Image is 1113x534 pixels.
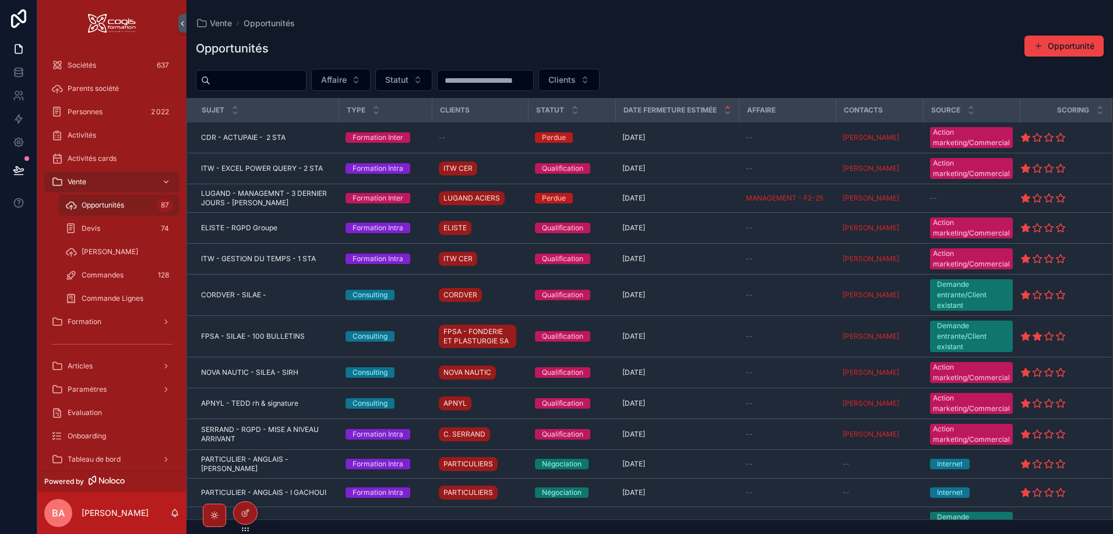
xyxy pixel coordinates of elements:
[535,398,608,409] a: Qualification
[44,356,179,377] a: Articles
[439,363,521,382] a: NOVA NAUTIC
[843,290,899,300] a: [PERSON_NAME]
[535,254,608,264] a: Qualification
[930,194,1013,203] a: --
[746,290,753,300] span: --
[201,399,298,408] span: APNYL - TEDD rh & signature
[746,399,753,408] span: --
[439,322,521,350] a: FPSA - FONDERIE ET PLASTURGIE SA
[385,74,408,86] span: Statut
[930,362,1013,383] a: Action marketing/Commercial
[843,459,916,469] a: --
[843,399,916,408] a: [PERSON_NAME]
[439,325,516,348] a: FPSA - FONDERIE ET PLASTURGIE SA
[747,106,776,115] span: Affaire
[44,426,179,447] a: Onboarding
[375,69,432,91] button: Select Button
[622,223,732,233] a: [DATE]
[244,17,295,29] span: Opportunités
[58,195,179,216] a: Opportunités87
[439,427,490,441] a: C. SERRAND
[1057,106,1089,115] span: Scoring
[930,459,1013,469] a: Internet
[201,254,332,264] a: ITW - GESTION DU TEMPS - 1 STA
[443,430,485,439] span: C. SERRAND
[353,254,403,264] div: Formation Intra
[82,201,124,210] span: Opportunités
[52,506,65,520] span: BA
[622,399,732,408] a: [DATE]
[201,133,332,142] a: CDR - ACTUPAIE - 2 STA
[843,254,899,264] span: [PERSON_NAME]
[353,429,403,440] div: Formation Intra
[622,290,732,300] a: [DATE]
[843,430,916,439] a: [PERSON_NAME]
[930,424,1013,445] a: Action marketing/Commercial
[439,286,521,304] a: CORDVER
[746,488,829,497] a: --
[746,133,829,142] a: --
[622,399,645,408] span: [DATE]
[930,393,1013,414] a: Action marketing/Commercial
[622,290,645,300] span: [DATE]
[746,133,753,142] span: --
[201,399,332,408] a: APNYL - TEDD rh & signature
[622,488,645,497] span: [DATE]
[443,488,493,497] span: PARTICULIERS
[439,366,496,380] a: NOVA NAUTIC
[843,430,899,439] a: [PERSON_NAME]
[933,393,1010,414] div: Action marketing/Commercial
[443,223,467,233] span: ELISTE
[624,106,717,115] span: Date fermeture estimée
[933,127,1010,148] div: Action marketing/Commercial
[843,133,899,142] span: [PERSON_NAME]
[930,321,1013,352] a: Demande entrante/Client existant
[68,408,102,417] span: Evaluation
[933,362,1010,383] div: Action marketing/Commercial
[353,487,403,498] div: Formation Intra
[622,459,645,469] span: [DATE]
[68,131,96,140] span: Activités
[439,221,471,235] a: ELISTE
[843,332,916,341] a: [PERSON_NAME]
[746,290,829,300] a: --
[44,125,179,146] a: Activités
[843,194,899,203] span: [PERSON_NAME]
[536,106,564,115] span: Statut
[443,327,512,346] span: FPSA - FONDERIE ET PLASTURGIE SA
[82,294,143,303] span: Commande Lignes
[353,367,388,378] div: Consulting
[746,332,829,341] a: --
[535,459,608,469] a: Négociation
[937,487,963,498] div: Internet
[542,254,583,264] div: Qualification
[44,101,179,122] a: Personnes2 022
[68,84,119,93] span: Parents société
[622,254,645,264] span: [DATE]
[439,457,498,471] a: PARTICULIERS
[746,194,829,203] a: MANAGEMENT - F2-25
[201,488,326,497] span: PARTICULIER - ANGLAIS - I GACHOUI
[443,254,473,264] span: ITW CER
[843,459,850,469] span: --
[746,254,829,264] a: --
[346,163,425,174] a: Formation Intra
[746,459,753,469] span: --
[44,477,84,486] span: Powered by
[147,105,172,119] div: 2 022
[347,106,365,115] span: Type
[157,198,172,212] div: 87
[68,61,96,70] span: Sociétés
[346,429,425,440] a: Formation Intra
[622,459,732,469] a: [DATE]
[37,47,186,471] div: scrollable content
[44,55,179,76] a: Sociétés637
[746,254,753,264] span: --
[542,367,583,378] div: Qualification
[843,488,916,497] a: --
[44,148,179,169] a: Activités cards
[843,368,916,377] a: [PERSON_NAME]
[68,317,101,326] span: Formation
[201,368,298,377] span: NOVA NAUTIC - SILEA - SIRH
[82,247,138,257] span: [PERSON_NAME]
